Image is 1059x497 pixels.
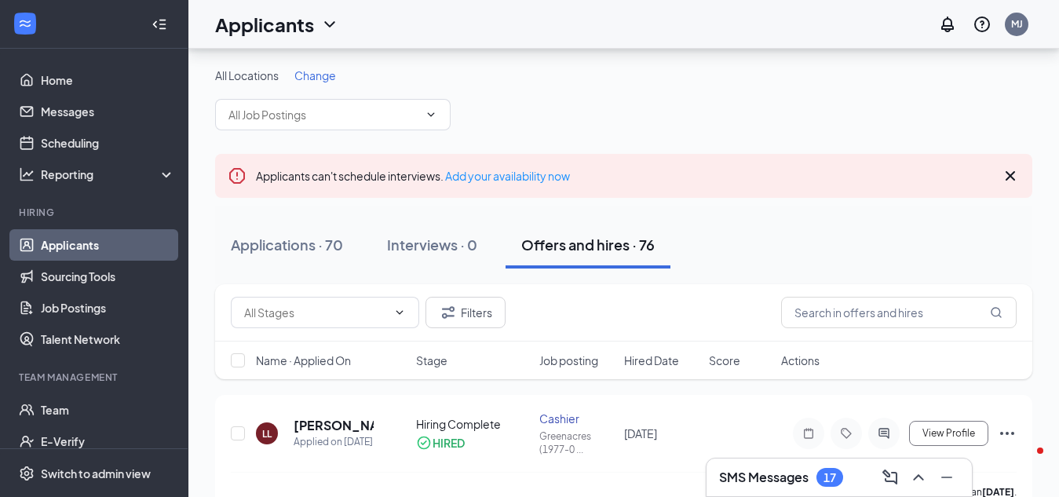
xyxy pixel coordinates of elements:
svg: Tag [837,427,856,440]
a: Applicants [41,229,175,261]
a: Home [41,64,175,96]
div: Interviews · 0 [387,235,477,254]
button: ChevronUp [906,465,931,490]
span: View Profile [922,428,975,439]
svg: Filter [439,303,458,322]
svg: ComposeMessage [881,468,900,487]
span: Stage [416,353,447,368]
span: Name · Applied On [256,353,351,368]
button: Filter Filters [425,297,506,328]
svg: MagnifyingGlass [990,306,1002,319]
h3: SMS Messages [719,469,809,486]
a: Messages [41,96,175,127]
button: ComposeMessage [878,465,903,490]
svg: Analysis [19,166,35,182]
span: Job posting [539,353,598,368]
span: Applicants can't schedule interviews. [256,169,570,183]
div: LL [262,427,272,440]
input: Search in offers and hires [781,297,1017,328]
a: Team [41,394,175,426]
span: [DATE] [624,426,657,440]
svg: CheckmarkCircle [416,435,432,451]
button: View Profile [909,421,988,446]
svg: QuestionInfo [973,15,991,34]
a: Job Postings [41,292,175,323]
div: MJ [1011,17,1023,31]
a: Talent Network [41,323,175,355]
div: Greenacres (1977-0 ... [539,429,615,456]
input: All Job Postings [228,106,418,123]
div: Reporting [41,166,176,182]
div: HIRED [433,435,465,451]
svg: Collapse [152,16,167,32]
span: All Locations [215,68,279,82]
svg: Settings [19,466,35,481]
span: Change [294,68,336,82]
span: Actions [781,353,820,368]
svg: Notifications [938,15,957,34]
h1: Applicants [215,11,314,38]
div: 17 [823,471,836,484]
svg: ChevronUp [909,468,928,487]
div: Applied on [DATE] [294,434,374,450]
svg: Cross [1001,166,1020,185]
span: Score [709,353,740,368]
div: Hiring [19,206,172,219]
svg: Ellipses [998,424,1017,443]
span: Hired Date [624,353,679,368]
svg: ChevronDown [425,108,437,121]
svg: ActiveChat [875,427,893,440]
input: All Stages [244,304,387,321]
svg: WorkstreamLogo [17,16,33,31]
svg: ChevronDown [320,15,339,34]
a: Sourcing Tools [41,261,175,292]
a: E-Verify [41,426,175,457]
div: Hiring Complete [416,416,529,432]
a: Add your availability now [445,169,570,183]
button: Minimize [934,465,959,490]
a: Scheduling [41,127,175,159]
div: Cashier [539,411,615,426]
svg: Minimize [937,468,956,487]
svg: Error [228,166,246,185]
iframe: Intercom live chat [1006,444,1043,481]
div: Switch to admin view [41,466,151,481]
svg: ChevronDown [393,306,406,319]
div: Offers and hires · 76 [521,235,655,254]
svg: Note [799,427,818,440]
div: Applications · 70 [231,235,343,254]
h5: [PERSON_NAME] [294,417,374,434]
div: Team Management [19,371,172,384]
